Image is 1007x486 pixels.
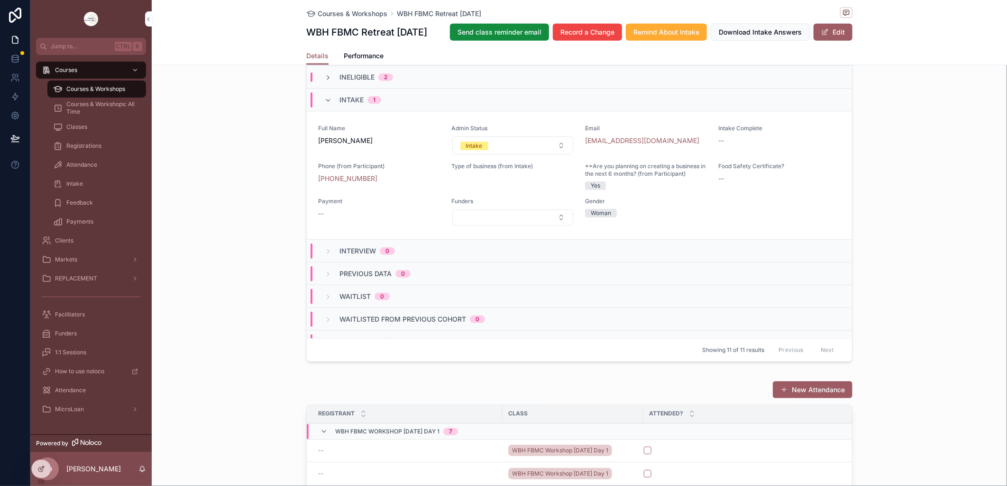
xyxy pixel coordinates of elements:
div: 0 [380,293,384,300]
span: -- [318,447,324,454]
a: Courses & Workshops [306,9,387,18]
a: REPLACEMENT [36,270,146,287]
div: scrollable content [30,55,152,430]
a: Clients [36,232,146,249]
span: Ineligible [339,72,375,82]
a: Powered by [30,434,152,452]
div: 2 [384,73,387,81]
a: -- [318,447,497,454]
span: Email [585,125,707,132]
a: Intake [47,175,146,192]
span: Courses & Workshops [318,9,387,18]
span: Class [508,410,528,418]
span: Courses & Workshops [66,85,125,93]
span: Feedback [66,199,93,207]
button: Download Intake Answers [711,24,810,41]
span: Clients [55,237,73,244]
span: MicroLoan [55,405,84,413]
a: 1:1 Sessions [36,344,146,361]
a: Payments [47,213,146,230]
a: How to use noloco [36,363,146,380]
span: Jump to... [51,43,111,50]
span: Registrant [318,410,355,418]
a: MicroLoan [36,401,146,418]
a: [EMAIL_ADDRESS][DOMAIN_NAME] [585,136,699,145]
span: Withdrew [339,337,376,347]
span: Funders [55,330,77,337]
span: Intake Complete [719,125,841,132]
div: 1 [373,96,375,104]
button: Edit [814,24,852,41]
div: 0 [386,338,390,346]
span: WBH FBMC Workshop [DATE] Day 1 [512,470,608,477]
span: K [134,43,141,50]
a: Registrations [47,137,146,154]
h1: WBH FBMC Retreat [DATE] [306,26,427,39]
a: Attendance [47,156,146,173]
span: Send class reminder email [458,27,541,37]
span: Interview [339,246,376,256]
a: WBH FBMC Workshop [DATE] Day 1 [508,445,612,456]
span: Previous Data [339,269,392,279]
span: Showing 11 of 11 results [702,346,764,354]
span: Intake [339,95,364,105]
button: Select Button [452,209,574,225]
span: -- [719,174,724,183]
span: Attended? [649,410,683,418]
span: Record a Change [560,27,614,37]
span: Registrations [66,142,101,150]
span: [PERSON_NAME] [318,136,440,145]
button: New Attendance [773,381,852,398]
a: WBH FBMC Retreat [DATE] [397,9,481,18]
button: Remind About Intake [626,24,707,41]
a: Feedback [47,194,146,211]
button: Send class reminder email [450,24,549,41]
span: Ctrl [115,42,132,51]
span: Admin Status [452,125,574,132]
span: WBH FBMC Workshop [DATE] Day 1 [335,428,439,435]
span: **Are you planning on creating a business in the next 6 months? (from Participant) [585,162,707,178]
a: Courses & Workshops [47,81,146,98]
span: Waitlisted from Previous Cohort [339,315,466,324]
span: Performance [344,51,384,61]
span: Phone (from Participant) [318,162,440,170]
a: Attendance [36,382,146,399]
a: Facilitators [36,306,146,323]
span: WBH FBMC Workshop [DATE] Day 1 [512,447,608,454]
span: Classes [66,123,87,131]
div: 7 [449,428,452,435]
a: Markets [36,251,146,268]
span: Payment [318,198,440,205]
span: -- [719,136,724,145]
span: Funders [452,198,574,205]
span: REPLACEMENT [55,275,97,282]
span: Remind About Intake [633,27,699,37]
div: Woman [591,209,611,217]
div: 0 [401,270,405,278]
div: Yes [591,181,600,190]
span: Details [306,51,329,61]
span: Facilitators [55,311,85,318]
img: App logo [83,11,99,27]
span: Waitlist [339,292,371,301]
div: 0 [385,247,389,255]
span: Food Safety Certificate? [719,162,841,170]
span: Markets [55,256,77,263]
span: Attendance [66,161,97,169]
a: Details [306,47,329,65]
a: -- [318,470,497,477]
a: Funders [36,325,146,342]
span: Download Intake Answers [719,27,802,37]
p: [PERSON_NAME] [66,464,121,474]
a: WBH FBMC Workshop [DATE] Day 1 [508,443,638,458]
span: Attendance [55,387,86,394]
span: Type of business (from Intake) [452,162,574,170]
a: WBH FBMC Workshop [DATE] Day 1 [508,468,612,479]
span: Payments [66,218,93,225]
a: Courses & Workshops: All Time [47,99,146,117]
span: Full Name [318,125,440,132]
span: -- [318,209,324,218]
a: Full Name[PERSON_NAME]Admin StatusSelect ButtonEmail[EMAIL_ADDRESS][DOMAIN_NAME]Intake Complete--... [307,111,852,240]
button: Select Button [452,136,574,154]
